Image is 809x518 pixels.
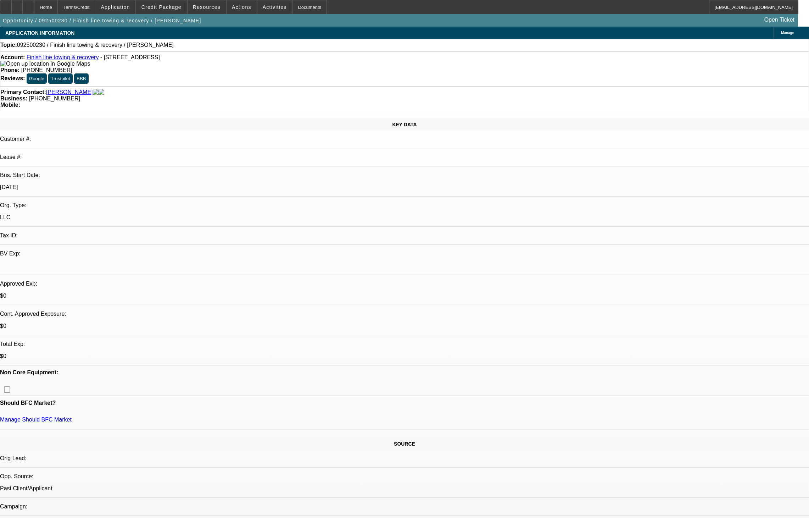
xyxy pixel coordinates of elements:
a: Finish line towing & recovery [27,54,99,60]
a: [PERSON_NAME] [46,89,93,95]
span: Opportunity / 092500230 / Finish line towing & recovery / [PERSON_NAME] [3,18,201,23]
span: Actions [232,4,251,10]
button: BBB [74,73,89,84]
button: Activities [257,0,292,14]
span: APPLICATION INFORMATION [5,30,74,36]
span: Credit Package [141,4,182,10]
img: linkedin-icon.png [99,89,104,95]
a: View Google Maps [0,61,90,67]
span: Manage [781,31,794,35]
span: [PHONE_NUMBER] [21,67,72,73]
span: Resources [193,4,221,10]
button: Credit Package [136,0,187,14]
span: - [STREET_ADDRESS] [100,54,160,60]
span: SOURCE [394,441,415,447]
strong: Account: [0,54,25,60]
img: Open up location in Google Maps [0,61,90,67]
strong: Phone: [0,67,19,73]
span: KEY DATA [392,122,417,127]
strong: Reviews: [0,75,25,81]
button: Google [27,73,47,84]
strong: Topic: [0,42,17,48]
button: Resources [188,0,226,14]
button: Application [95,0,135,14]
button: Trustpilot [48,73,72,84]
span: Activities [263,4,287,10]
a: Open Ticket [761,14,797,26]
strong: Primary Contact: [0,89,46,95]
span: 092500230 / Finish line towing & recovery / [PERSON_NAME] [17,42,174,48]
strong: Business: [0,95,27,101]
strong: Mobile: [0,102,20,108]
button: Actions [227,0,257,14]
img: facebook-icon.png [93,89,99,95]
span: [PHONE_NUMBER] [29,95,80,101]
span: Application [101,4,130,10]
